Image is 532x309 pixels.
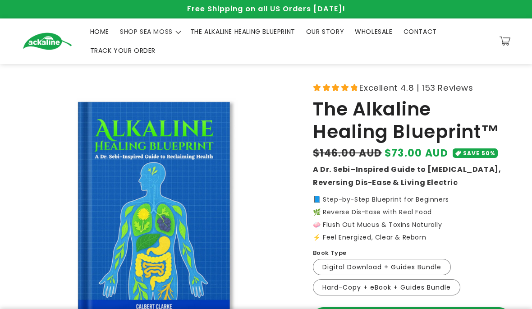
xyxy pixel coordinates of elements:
span: WHOLESALE [355,28,392,36]
s: $146.00 AUD [313,146,382,161]
span: TRACK YOUR ORDER [90,46,156,55]
strong: A Dr. Sebi–Inspired Guide to [MEDICAL_DATA], Reversing Dis-Ease & Living Electric [313,164,501,188]
span: SHOP SEA MOSS [120,28,173,36]
img: Ackaline [23,32,72,50]
span: Free Shipping on all US Orders [DATE]! [187,4,345,14]
h1: The Alkaline Healing Blueprint™ [313,98,509,143]
a: HOME [85,22,115,41]
a: CONTACT [398,22,442,41]
span: $73.00 AUD [385,146,448,161]
a: TRACK YOUR ORDER [85,41,161,60]
p: 📘 Step-by-Step Blueprint for Beginners 🌿 Reverse Dis-Ease with Real Food 🧼 Flush Out Mucus & Toxi... [313,196,509,240]
span: Excellent 4.8 | 153 Reviews [359,80,473,95]
a: WHOLESALE [349,22,398,41]
label: Digital Download + Guides Bundle [313,259,451,275]
a: OUR STORY [301,22,349,41]
span: CONTACT [404,28,437,36]
span: THE ALKALINE HEALING BLUEPRINT [190,28,295,36]
span: SAVE 50% [463,148,495,158]
label: Hard-Copy + eBook + Guides Bundle [313,279,460,295]
a: THE ALKALINE HEALING BLUEPRINT [185,22,301,41]
span: HOME [90,28,109,36]
span: OUR STORY [306,28,344,36]
label: Book Type [313,249,347,258]
summary: SHOP SEA MOSS [115,22,185,41]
